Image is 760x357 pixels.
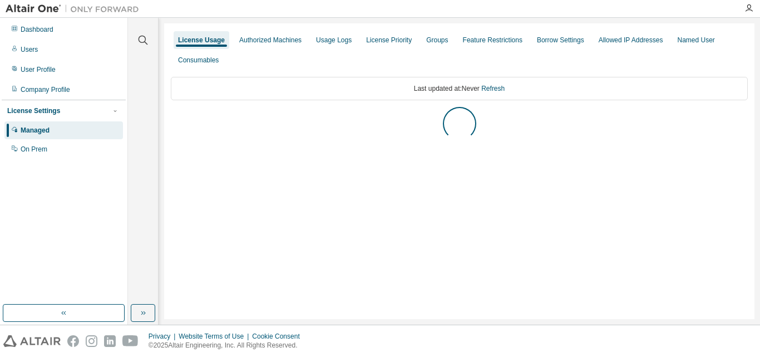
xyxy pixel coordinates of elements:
a: Refresh [481,85,505,92]
img: youtube.svg [122,335,139,347]
img: altair_logo.svg [3,335,61,347]
div: Last updated at: Never [171,77,748,100]
div: Borrow Settings [537,36,584,45]
p: © 2025 Altair Engineering, Inc. All Rights Reserved. [149,341,307,350]
img: instagram.svg [86,335,97,347]
div: Company Profile [21,85,70,94]
div: Allowed IP Addresses [599,36,663,45]
div: License Priority [366,36,412,45]
div: License Usage [178,36,225,45]
div: Groups [426,36,448,45]
img: linkedin.svg [104,335,116,347]
div: Named User [677,36,714,45]
div: Cookie Consent [252,332,306,341]
div: Managed [21,126,50,135]
div: Dashboard [21,25,53,34]
div: Privacy [149,332,179,341]
div: On Prem [21,145,47,154]
div: Website Terms of Use [179,332,252,341]
div: Usage Logs [316,36,352,45]
div: License Settings [7,106,60,115]
img: facebook.svg [67,335,79,347]
div: User Profile [21,65,56,74]
div: Authorized Machines [239,36,302,45]
img: Altair One [6,3,145,14]
div: Consumables [178,56,219,65]
div: Feature Restrictions [463,36,522,45]
div: Users [21,45,38,54]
